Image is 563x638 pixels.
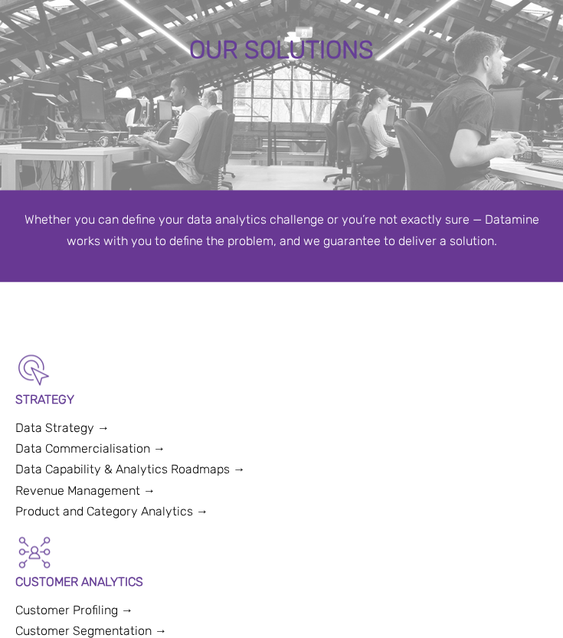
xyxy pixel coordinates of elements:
a: Data Strategy → [15,420,110,435]
a: Data Capability & Analytics Roadmaps → [15,462,245,476]
a: Data Commercialisation → [15,441,165,456]
a: Product and Category Analytics → [15,504,208,519]
img: Customer Analytics [15,533,54,571]
p: CUSTOMER ANALYTICS [15,571,548,592]
a: Customer Profiling → [15,603,133,617]
p: STRATEGY [15,389,548,410]
div: Whether you can define your data analytics challenge or you’re not exactly sure — Datamine works ... [15,209,548,250]
img: Strategy-1 [15,351,54,389]
a: Customer Segmentation → [15,623,167,638]
a: Revenue Management → [15,483,155,498]
div: OUR SOLUTIONS [76,37,487,64]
